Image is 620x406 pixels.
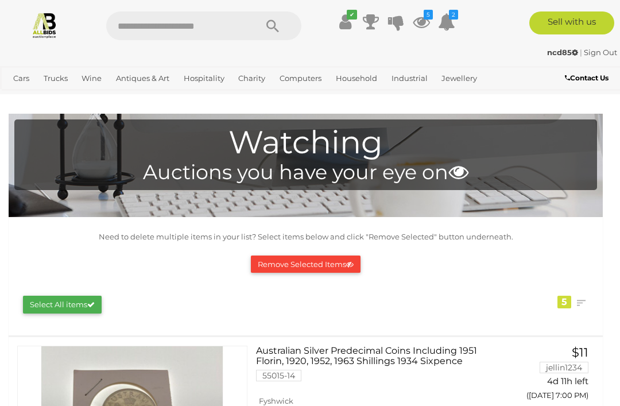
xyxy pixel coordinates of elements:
a: 5 [413,11,430,32]
a: Sports [45,88,77,107]
h1: Watching [20,125,591,160]
a: Office [9,88,40,107]
a: Australian Silver Predecimal Coins Including 1951 Florin, 1920, 1952, 1963 Shillings 1934 Sixpenc... [265,346,495,390]
a: [GEOGRAPHIC_DATA] [82,88,173,107]
p: Need to delete multiple items in your list? Select items below and click "Remove Selected" button... [14,230,597,243]
a: Household [331,69,382,88]
span: $11 [572,345,588,359]
div: 5 [557,296,571,308]
b: Contact Us [565,74,609,82]
a: Sign Out [584,48,617,57]
a: Trucks [39,69,72,88]
a: Antiques & Art [111,69,174,88]
a: Cars [9,69,34,88]
a: Wine [77,69,106,88]
a: Industrial [387,69,432,88]
button: Select All items [23,296,102,314]
span: | [580,48,582,57]
img: Allbids.com.au [31,11,58,38]
i: 5 [424,10,433,20]
i: ✔ [347,10,357,20]
a: Charity [234,69,270,88]
i: 2 [449,10,458,20]
a: Jewellery [437,69,482,88]
h4: Auctions you have your eye on [20,161,591,184]
a: ✔ [337,11,354,32]
button: Remove Selected Items [251,256,361,273]
a: Hospitality [179,69,229,88]
a: 2 [438,11,455,32]
a: ncd85 [547,48,580,57]
a: Sell with us [529,11,615,34]
strong: ncd85 [547,48,578,57]
a: Contact Us [565,72,611,84]
a: Computers [275,69,326,88]
button: Search [244,11,301,40]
